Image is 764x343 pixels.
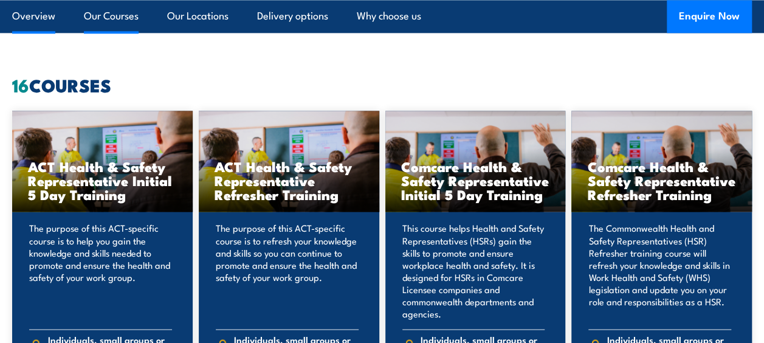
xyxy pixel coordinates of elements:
h3: ACT Health & Safety Representative Refresher Training [215,159,363,201]
h3: Comcare Health & Safety Representative Refresher Training [587,159,736,201]
p: The Commonwealth Health and Safety Representatives (HSR) Refresher training course will refresh y... [588,222,731,319]
h2: COURSES [12,77,752,93]
p: The purpose of this ACT-specific course is to help you gain the knowledge and skills needed to pr... [29,222,172,319]
p: This course helps Health and Safety Representatives (HSRs) gain the skills to promote and ensure ... [402,222,545,319]
h3: Comcare Health & Safety Representative Initial 5 Day Training [401,159,550,201]
h3: ACT Health & Safety Representative Initial 5 Day Training [28,159,177,201]
p: The purpose of this ACT-specific course is to refresh your knowledge and skills so you can contin... [216,222,359,319]
strong: 16 [12,71,29,99]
